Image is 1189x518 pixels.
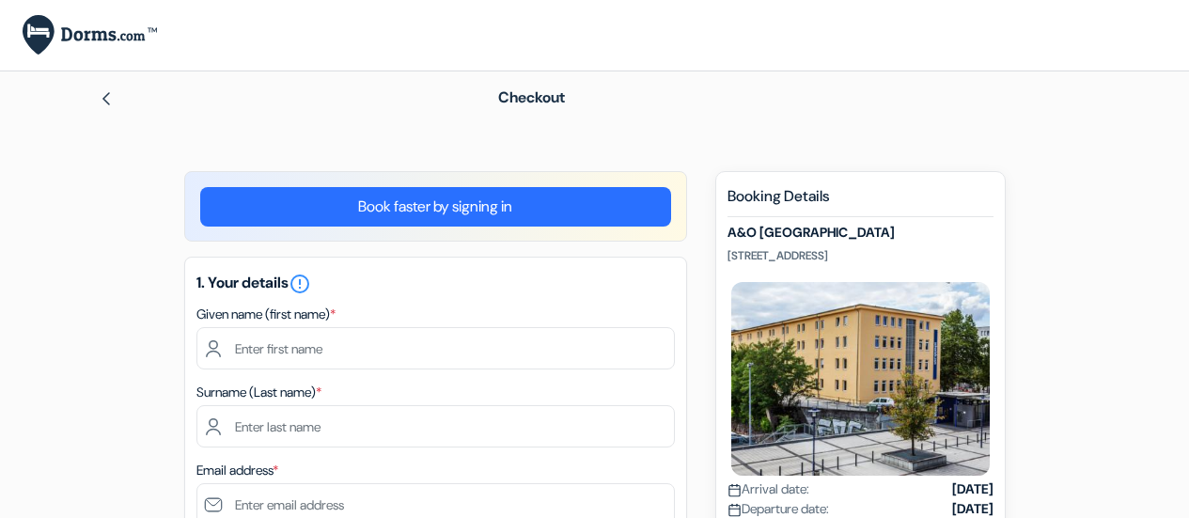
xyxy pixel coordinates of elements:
h5: A&O [GEOGRAPHIC_DATA] [727,225,993,241]
strong: [DATE] [952,479,993,499]
h5: 1. Your details [196,273,675,295]
img: calendar.svg [727,503,742,517]
input: Enter first name [196,327,675,369]
p: [STREET_ADDRESS] [727,248,993,263]
img: Dorms.com [23,15,157,55]
h5: Booking Details [727,187,993,217]
label: Given name (first name) [196,305,336,324]
label: Surname (Last name) [196,383,321,402]
img: left_arrow.svg [99,91,114,106]
span: Arrival date: [727,479,809,499]
input: Enter last name [196,405,675,447]
i: error_outline [289,273,311,295]
span: Checkout [498,87,565,107]
a: Book faster by signing in [200,187,671,227]
img: calendar.svg [727,483,742,497]
label: Email address [196,461,278,480]
a: error_outline [289,273,311,292]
